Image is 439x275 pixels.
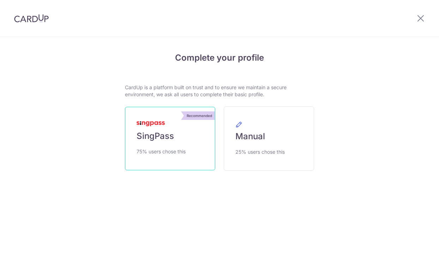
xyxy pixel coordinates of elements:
[137,147,186,156] span: 75% users chose this
[125,107,215,170] a: Recommended SingPass 75% users chose this
[14,14,49,23] img: CardUp
[184,111,215,120] div: Recommended
[137,130,174,142] span: SingPass
[137,121,165,126] img: MyInfoLogo
[16,5,31,11] span: Help
[125,84,314,98] p: CardUp is a platform built on trust and to ensure we maintain a secure environment, we ask all us...
[125,51,314,64] h4: Complete your profile
[235,131,265,142] span: Manual
[224,106,314,171] a: Manual 25% users chose this
[235,148,285,156] span: 25% users chose this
